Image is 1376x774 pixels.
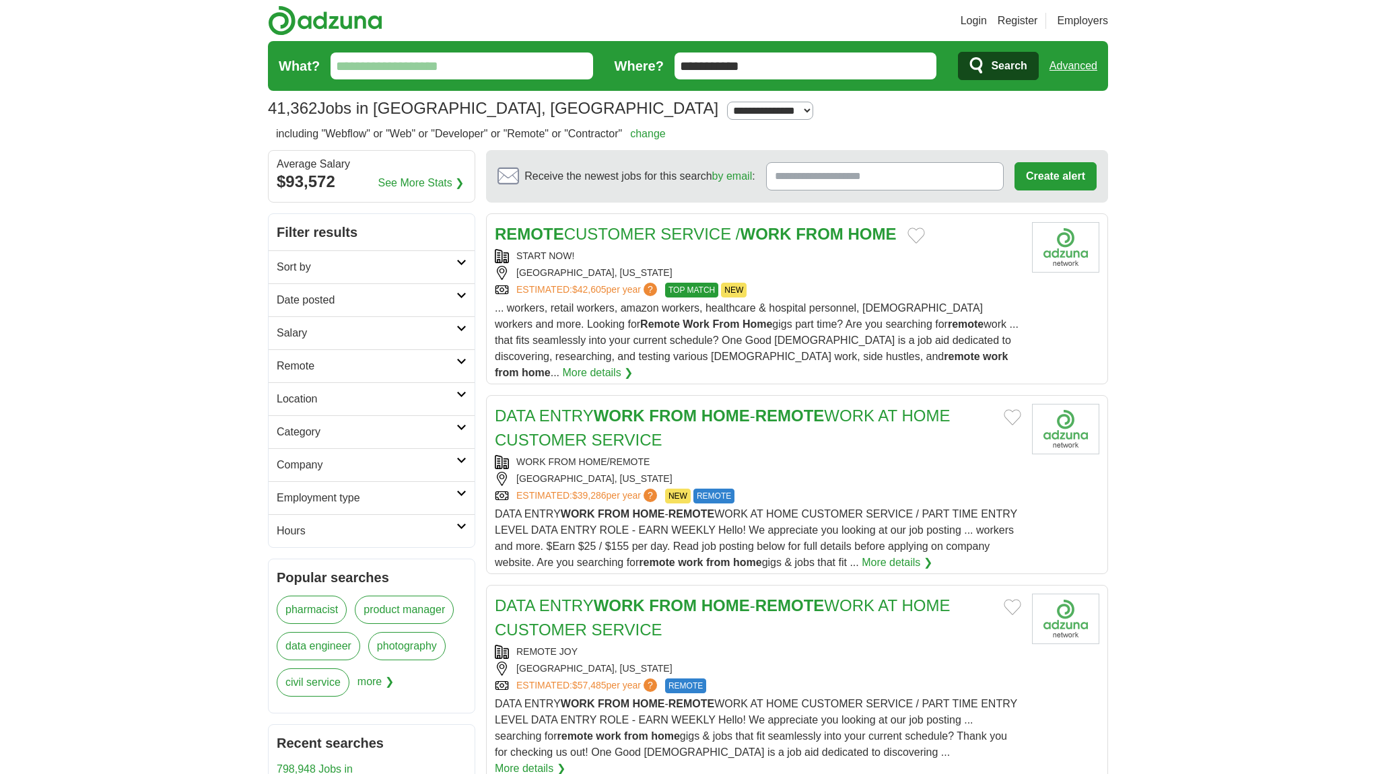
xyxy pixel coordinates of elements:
button: Add to favorite jobs [1004,599,1021,615]
strong: work [596,730,621,742]
div: [GEOGRAPHIC_DATA], [US_STATE] [495,266,1021,280]
a: product manager [355,596,454,624]
strong: Remote [640,318,680,330]
span: Receive the newest jobs for this search : [524,168,755,184]
a: Employers [1057,13,1108,29]
img: Company logo [1032,222,1099,273]
div: [GEOGRAPHIC_DATA], [US_STATE] [495,472,1021,486]
h2: Sort by [277,259,456,275]
span: DATA ENTRY - WORK AT HOME CUSTOMER SERVICE / PART TIME ENTRY LEVEL DATA ENTRY ROLE - EARN WEEKLY ... [495,508,1017,568]
a: Login [961,13,987,29]
strong: Home [743,318,772,330]
span: $39,286 [572,490,607,501]
a: pharmacist [277,596,347,624]
a: Register [998,13,1038,29]
button: Add to favorite jobs [907,227,925,244]
span: REMOTE [665,678,706,693]
div: REMOTE JOY [495,645,1021,659]
span: REMOTE [693,489,734,503]
img: Company logo [1032,594,1099,644]
strong: HOME [632,508,664,520]
strong: FROM [598,698,629,709]
strong: WORK [594,407,645,425]
h2: Date posted [277,292,456,308]
a: photography [368,632,446,660]
strong: HOME [701,407,750,425]
h2: Remote [277,358,456,374]
a: Category [269,415,475,448]
a: data engineer [277,632,360,660]
strong: home [651,730,680,742]
h2: Employment type [277,490,456,506]
span: ? [644,283,657,296]
span: more ❯ [357,668,394,705]
a: Sort by [269,250,475,283]
div: WORK FROM HOME/REMOTE [495,455,1021,469]
a: More details ❯ [562,365,633,381]
a: Company [269,448,475,481]
h1: Jobs in [GEOGRAPHIC_DATA], [GEOGRAPHIC_DATA] [268,99,718,117]
a: by email [712,170,753,182]
strong: REMOTE [668,508,714,520]
strong: FROM [649,407,697,425]
img: Company logo [1032,404,1099,454]
a: Employment type [269,481,475,514]
strong: home [733,557,762,568]
button: Add to favorite jobs [1004,409,1021,425]
a: Hours [269,514,475,547]
span: NEW [665,489,691,503]
a: Date posted [269,283,475,316]
button: Search [958,52,1038,80]
a: Salary [269,316,475,349]
div: START NOW! [495,249,1021,263]
div: $93,572 [277,170,467,194]
strong: Work [683,318,710,330]
strong: FROM [598,508,629,520]
strong: REMOTE [495,225,564,243]
button: Create alert [1014,162,1097,190]
a: ESTIMATED:$42,605per year? [516,283,660,297]
span: $57,485 [572,680,607,691]
strong: from [706,557,730,568]
strong: REMOTE [755,407,825,425]
span: DATA ENTRY - WORK AT HOME CUSTOMER SERVICE / PART TIME ENTRY LEVEL DATA ENTRY ROLE - EARN WEEKLY ... [495,698,1017,758]
a: ESTIMATED:$39,286per year? [516,489,660,503]
span: ? [644,678,657,692]
strong: WORK [561,698,595,709]
span: 41,362 [268,96,317,120]
strong: REMOTE [755,596,825,614]
div: [GEOGRAPHIC_DATA], [US_STATE] [495,662,1021,676]
strong: work [678,557,703,568]
h2: Company [277,457,456,473]
h2: Recent searches [277,733,467,753]
h2: Category [277,424,456,440]
a: Location [269,382,475,415]
strong: work [983,351,1008,362]
strong: FROM [796,225,844,243]
a: REMOTECUSTOMER SERVICE /WORK FROM HOME [495,225,897,243]
h2: Filter results [269,214,475,250]
strong: WORK [561,508,595,520]
strong: WORK [741,225,792,243]
strong: WORK [594,596,645,614]
strong: remote [948,318,984,330]
img: Adzuna logo [268,5,382,36]
strong: REMOTE [668,698,714,709]
strong: remote [639,557,675,568]
h2: Salary [277,325,456,341]
span: ... workers, retail workers, amazon workers, healthcare & hospital personnel, [DEMOGRAPHIC_DATA] ... [495,302,1019,378]
a: change [630,128,666,139]
a: Advanced [1050,52,1097,79]
strong: HOME [848,225,897,243]
strong: remote [557,730,593,742]
strong: home [522,367,551,378]
strong: HOME [632,698,664,709]
strong: HOME [701,596,750,614]
span: NEW [721,283,747,297]
a: Remote [269,349,475,382]
a: ESTIMATED:$57,485per year? [516,678,660,693]
a: See More Stats ❯ [378,175,465,191]
label: What? [279,56,320,76]
h2: including "Webflow" or "Web" or "Developer" or "Remote" or "Contractor" [276,126,666,142]
h2: Location [277,391,456,407]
